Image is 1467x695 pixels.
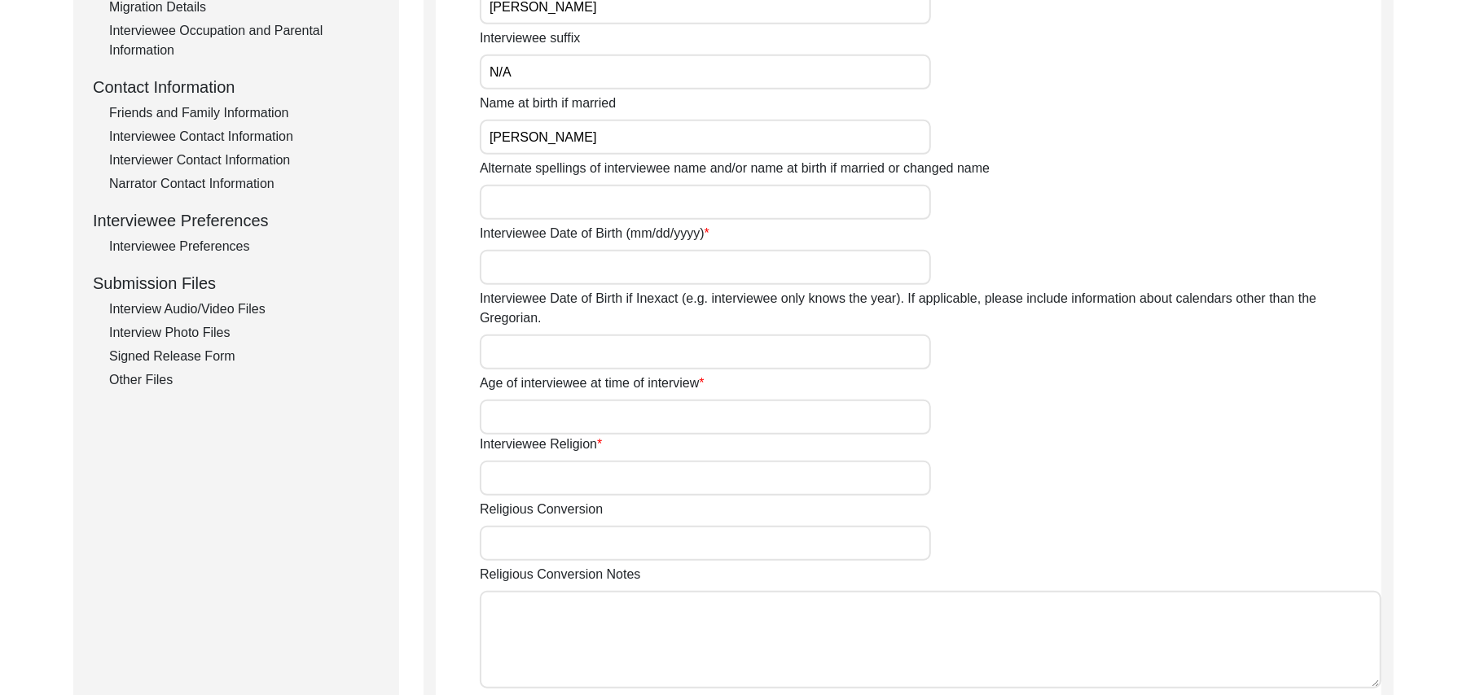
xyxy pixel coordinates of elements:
div: Interviewee Contact Information [109,127,380,146]
div: Interviewee Occupation and Parental Information [109,21,380,60]
label: Interviewee Religion [480,435,602,454]
div: Signed Release Form [109,347,380,366]
label: Religious Conversion Notes [480,565,640,584]
div: Interviewer Contact Information [109,151,380,170]
div: Interview Photo Files [109,323,380,343]
label: Interviewee suffix [480,28,580,48]
div: Submission Files [93,271,380,295]
div: Friends and Family Information [109,103,380,123]
div: Narrator Contact Information [109,174,380,194]
label: Age of interviewee at time of interview [480,374,705,393]
div: Interviewee Preferences [109,237,380,256]
label: Interviewee Date of Birth if Inexact (e.g. interviewee only knows the year). If applicable, pleas... [480,289,1381,328]
div: Interviewee Preferences [93,208,380,233]
div: Interview Audio/Video Files [109,299,380,319]
label: Religious Conversion [480,500,603,519]
label: Alternate spellings of interviewee name and/or name at birth if married or changed name [480,159,990,178]
div: Contact Information [93,75,380,99]
div: Other Files [109,370,380,390]
label: Interviewee Date of Birth (mm/dd/yyyy) [480,224,709,243]
label: Name at birth if married [480,94,616,113]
